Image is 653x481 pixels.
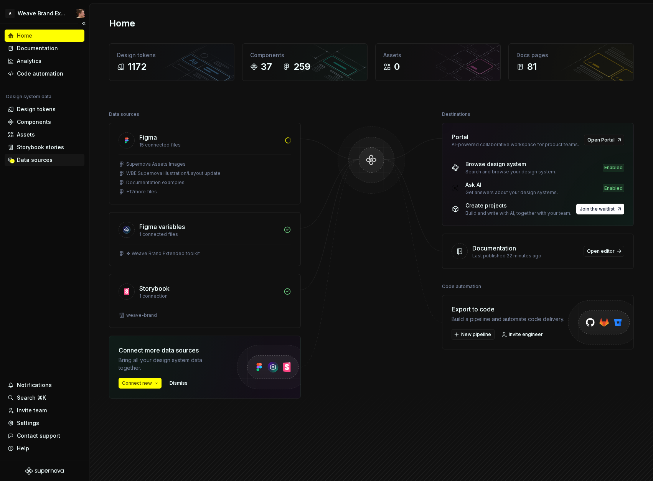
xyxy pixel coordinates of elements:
[166,378,191,389] button: Dismiss
[17,381,52,389] div: Notifications
[5,128,84,141] a: Assets
[465,202,571,209] div: Create projects
[17,419,39,427] div: Settings
[603,184,624,192] div: Enabled
[465,169,556,175] div: Search and browse your design system.
[2,5,87,21] button: AWeave Brand ExtendedAlexis Morin
[461,331,491,338] span: New pipeline
[126,250,200,257] div: ❖ Weave Brand Extended toolkit
[5,116,84,128] a: Components
[139,142,280,148] div: 15 connected files
[117,51,226,59] div: Design tokens
[126,312,157,318] div: weave-brand
[17,445,29,452] div: Help
[6,94,51,100] div: Design system data
[5,141,84,153] a: Storybook stories
[465,160,556,168] div: Browse design system
[139,222,185,231] div: Figma variables
[603,164,624,171] div: Enabled
[126,170,221,176] div: WBE Supernova Illustration/Layout update
[139,284,170,293] div: Storybook
[119,378,162,389] button: Connect new
[5,404,84,417] a: Invite team
[17,105,56,113] div: Design tokens
[5,30,84,42] a: Home
[17,131,35,138] div: Assets
[383,51,493,59] div: Assets
[119,346,222,355] div: Connect more data sources
[109,123,301,204] a: Figma15 connected filesSupernova Assets ImagesWBE Supernova Illustration/Layout updateDocumentati...
[5,392,84,404] button: Search ⌘K
[584,246,624,257] a: Open editor
[242,43,368,81] a: Components37259
[17,143,64,151] div: Storybook stories
[250,51,359,59] div: Components
[5,68,84,80] a: Code automation
[472,244,516,253] div: Documentation
[452,329,495,340] button: New pipeline
[452,132,468,142] div: Portal
[452,315,564,323] div: Build a pipeline and automate code delivery.
[587,248,615,254] span: Open editor
[5,430,84,442] button: Contact support
[17,394,46,402] div: Search ⌘K
[465,181,558,189] div: Ask AI
[472,253,579,259] div: Last published 22 minutes ago
[170,380,188,386] span: Dismiss
[109,274,301,328] a: Storybook1 connectionweave-brand
[17,57,41,65] div: Analytics
[109,212,301,266] a: Figma variables1 connected files❖ Weave Brand Extended toolkit
[452,305,564,314] div: Export to code
[17,432,60,440] div: Contact support
[527,61,537,73] div: 81
[5,9,15,18] div: A
[122,380,152,386] span: Connect new
[465,210,571,216] div: Build and write with AI, together with your team.
[109,17,135,30] h2: Home
[25,467,64,475] svg: Supernova Logo
[139,293,279,299] div: 1 connection
[17,118,51,126] div: Components
[126,189,157,195] div: + 12 more files
[126,161,186,167] div: Supernova Assets Images
[516,51,626,59] div: Docs pages
[5,442,84,455] button: Help
[442,109,470,120] div: Destinations
[584,135,624,145] a: Open Portal
[5,42,84,54] a: Documentation
[394,61,400,73] div: 0
[5,417,84,429] a: Settings
[139,133,157,142] div: Figma
[576,204,624,214] button: Join the waitlist
[17,44,58,52] div: Documentation
[5,379,84,391] button: Notifications
[5,55,84,67] a: Analytics
[17,156,53,164] div: Data sources
[119,356,222,372] div: Bring all your design system data together.
[76,9,85,18] img: Alexis Morin
[261,61,272,73] div: 37
[452,142,579,148] div: AI-powered collaborative workspace for product teams.
[17,32,32,40] div: Home
[442,281,481,292] div: Code automation
[587,137,615,143] span: Open Portal
[5,154,84,166] a: Data sources
[465,189,558,196] div: Get answers about your design systems.
[580,206,615,212] span: Join the waitlist
[499,329,546,340] a: Invite engineer
[375,43,501,81] a: Assets0
[78,18,89,29] button: Collapse sidebar
[17,70,63,77] div: Code automation
[126,180,185,186] div: Documentation examples
[18,10,67,17] div: Weave Brand Extended
[109,43,234,81] a: Design tokens1172
[508,43,634,81] a: Docs pages81
[509,331,543,338] span: Invite engineer
[139,231,279,237] div: 1 connected files
[109,109,139,120] div: Data sources
[294,61,310,73] div: 259
[5,103,84,115] a: Design tokens
[17,407,47,414] div: Invite team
